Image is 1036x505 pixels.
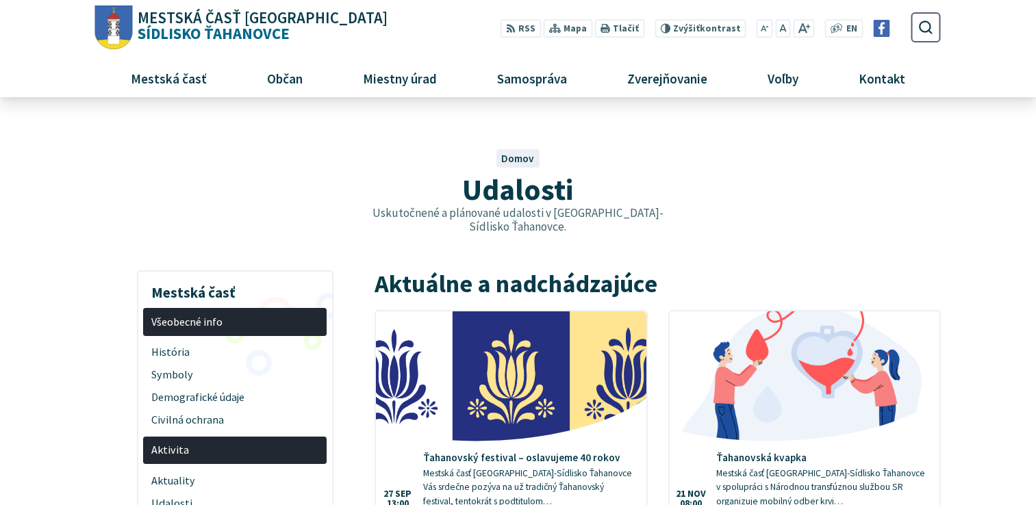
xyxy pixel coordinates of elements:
img: Prejsť na domovskú stránku [95,5,133,50]
a: Symboly [143,363,327,386]
span: Mestská časť [GEOGRAPHIC_DATA] [138,10,388,26]
span: Civilná ochrana [151,409,319,431]
a: Voľby [743,60,824,96]
a: Mestská časť [105,60,231,96]
button: Zmenšiť veľkosť písma [757,19,773,38]
a: Kontakt [834,60,931,96]
span: nov [687,489,706,499]
span: Sídlisko Ťahanovce [133,10,388,42]
img: Prejsť na Facebook stránku [873,20,890,37]
span: História [151,341,319,363]
span: Zverejňovanie [622,60,712,96]
span: Samospráva [492,60,572,96]
span: Aktuality [151,469,319,492]
button: Zväčšiť veľkosť písma [793,19,814,38]
a: Miestny úrad [338,60,462,96]
span: Tlačiť [613,23,639,34]
h2: Aktuálne a nadchádzajúce [375,270,940,298]
button: Nastaviť pôvodnú veľkosť písma [775,19,790,38]
a: Aktivita [143,437,327,465]
a: Zverejňovanie [603,60,733,96]
a: Všeobecné info [143,308,327,336]
span: sep [395,489,412,499]
a: Domov [501,152,534,165]
a: RSS [501,19,541,38]
a: Logo Sídlisko Ťahanovce, prejsť na domovskú stránku. [95,5,388,50]
span: Všeobecné info [151,311,319,333]
span: Aktivita [151,439,319,462]
span: Miestny úrad [357,60,442,96]
span: Kontakt [854,60,911,96]
a: Občan [242,60,327,96]
span: EN [846,22,857,36]
span: Mestská časť [125,60,212,96]
a: EN [843,22,861,36]
h4: Ťahanovský festival – oslavujeme 40 rokov [423,452,635,464]
span: Symboly [151,363,319,386]
span: Občan [262,60,307,96]
a: Aktuality [143,469,327,492]
h4: Ťahanovská kvapka [716,452,928,464]
span: Zvýšiť [673,23,700,34]
h3: Mestská časť [143,274,327,303]
a: Demografické údaje [143,386,327,409]
a: Civilná ochrana [143,409,327,431]
span: Udalosti [462,170,573,208]
span: 27 [383,489,393,499]
span: 21 [676,489,685,499]
span: Demografické údaje [151,386,319,409]
a: História [143,341,327,363]
span: Voľby [763,60,804,96]
a: Samospráva [472,60,592,96]
a: Mapa [544,19,592,38]
button: Zvýšiťkontrast [655,19,746,38]
button: Tlačiť [595,19,644,38]
p: Uskutočnené a plánované udalosti v [GEOGRAPHIC_DATA]-Sídlisko Ťahanovce. [362,206,674,234]
span: RSS [518,22,535,36]
span: Mapa [564,22,587,36]
span: kontrast [673,23,741,34]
